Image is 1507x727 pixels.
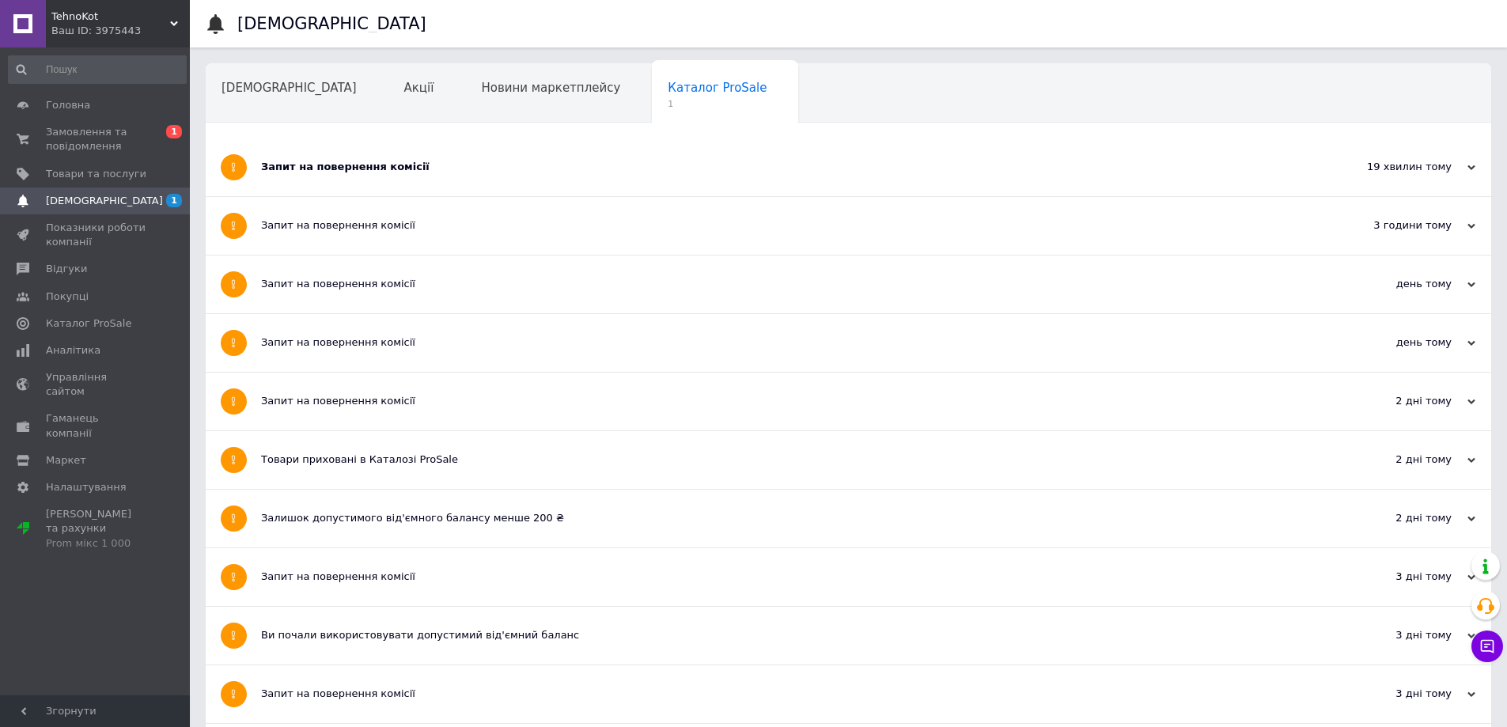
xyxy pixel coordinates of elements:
div: 3 години тому [1317,218,1475,233]
span: Аналітика [46,343,100,358]
div: Запит на повернення комісії [261,570,1317,584]
span: TehnoKot [51,9,170,24]
div: Запит на повернення комісії [261,160,1317,174]
div: Запит на повернення комісії [261,277,1317,291]
div: Товари приховані в Каталозі ProSale [261,452,1317,467]
div: 3 дні тому [1317,687,1475,701]
div: Запит на повернення комісії [261,218,1317,233]
span: [DEMOGRAPHIC_DATA] [46,194,163,208]
div: Запит на повернення комісії [261,394,1317,408]
span: Головна [46,98,90,112]
span: Новини маркетплейсу [481,81,620,95]
span: Замовлення та повідомлення [46,125,146,153]
div: 2 дні тому [1317,394,1475,408]
div: день тому [1317,335,1475,350]
span: Покупці [46,290,89,304]
span: Маркет [46,453,86,468]
div: Ваш ID: 3975443 [51,24,190,38]
span: Гаманець компанії [46,411,146,440]
div: 3 дні тому [1317,628,1475,642]
h1: [DEMOGRAPHIC_DATA] [237,14,426,33]
div: день тому [1317,277,1475,291]
span: Відгуки [46,262,87,276]
div: 19 хвилин тому [1317,160,1475,174]
input: Пошук [8,55,187,84]
span: Акції [404,81,434,95]
span: Налаштування [46,480,127,494]
span: Каталог ProSale [46,316,131,331]
span: Показники роботи компанії [46,221,146,249]
span: 1 [166,125,182,138]
div: Prom мікс 1 000 [46,536,146,551]
div: 2 дні тому [1317,511,1475,525]
div: Залишок допустимого від'ємного балансу менше 200 ₴ [261,511,1317,525]
span: Товари та послуги [46,167,146,181]
div: 3 дні тому [1317,570,1475,584]
span: [PERSON_NAME] та рахунки [46,507,146,551]
div: Запит на повернення комісії [261,687,1317,701]
span: Управління сайтом [46,370,146,399]
span: 1 [668,98,767,110]
div: Запит на повернення комісії [261,335,1317,350]
button: Чат з покупцем [1471,630,1503,662]
span: 1 [166,194,182,207]
div: Ви почали використовувати допустимий від'ємний баланс [261,628,1317,642]
span: [DEMOGRAPHIC_DATA] [222,81,357,95]
span: Каталог ProSale [668,81,767,95]
div: 2 дні тому [1317,452,1475,467]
